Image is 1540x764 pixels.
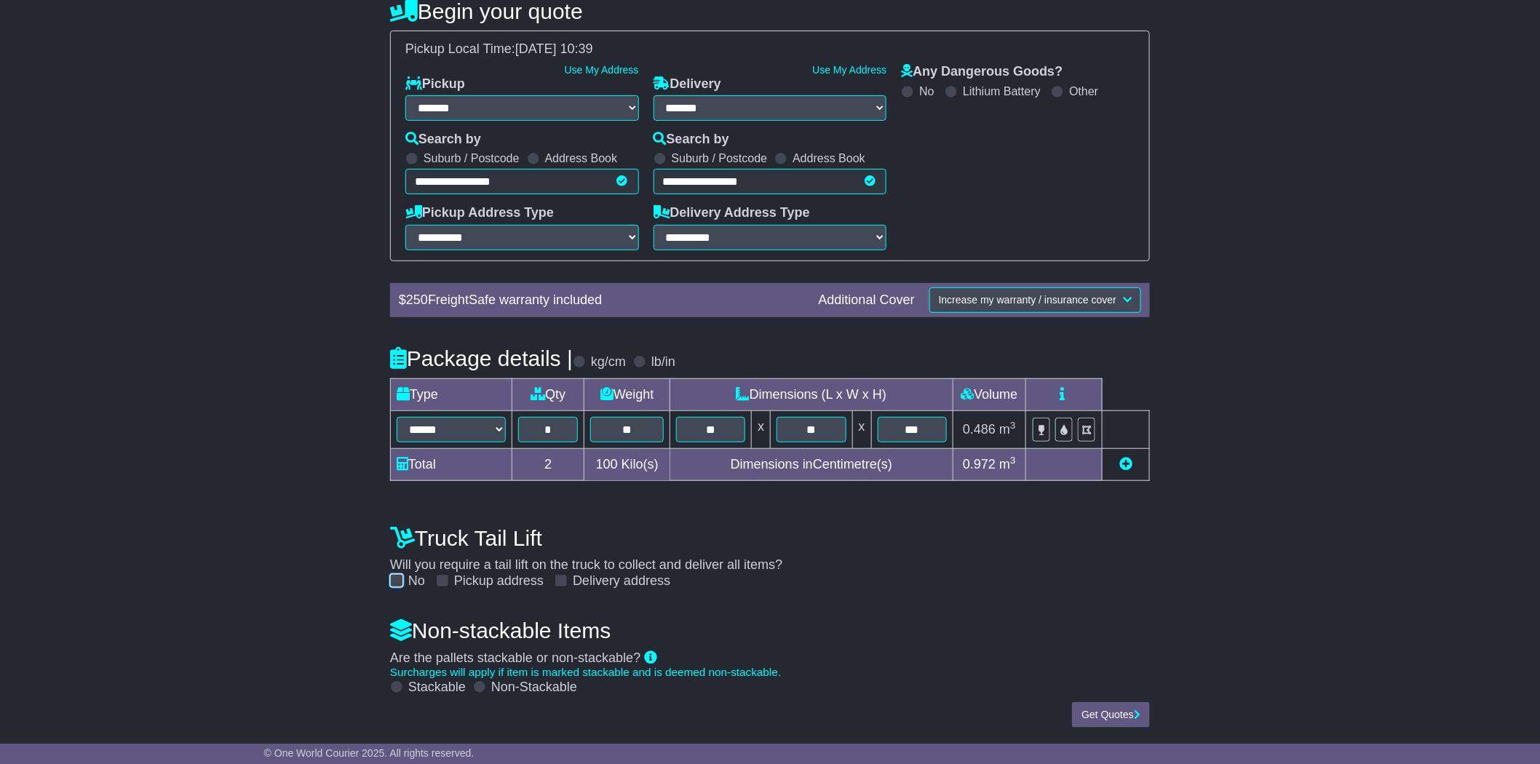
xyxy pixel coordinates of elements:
label: Lithium Battery [963,84,1041,98]
label: Address Book [793,151,865,165]
label: Delivery [654,76,721,92]
td: x [752,410,771,448]
label: Suburb / Postcode [672,151,768,165]
span: Increase my warranty / insurance cover [939,294,1116,306]
a: Add new item [1119,457,1132,471]
label: Suburb / Postcode [424,151,520,165]
div: Surcharges will apply if item is marked stackable and is deemed non-stackable. [390,666,1150,679]
a: Use My Address [565,64,639,76]
label: Pickup address [454,573,544,589]
sup: 3 [1010,420,1016,431]
label: No [919,84,934,98]
label: Non-Stackable [491,680,577,696]
label: Delivery Address Type [654,205,810,221]
td: Qty [512,378,584,410]
span: Are the pallets stackable or non-stackable? [390,650,640,665]
h4: Package details | [390,346,573,370]
button: Increase my warranty / insurance cover [929,287,1141,313]
label: Other [1069,84,1098,98]
td: Dimensions in Centimetre(s) [670,449,953,481]
label: Any Dangerous Goods? [901,64,1063,80]
h4: Truck Tail Lift [390,526,1150,550]
td: Type [391,378,512,410]
span: 100 [596,457,618,471]
button: Get Quotes [1072,702,1150,728]
label: Pickup [405,76,465,92]
td: Total [391,449,512,481]
label: Stackable [408,680,466,696]
span: 0.972 [963,457,996,471]
label: Pickup Address Type [405,205,554,221]
td: 2 [512,449,584,481]
td: Weight [584,378,670,410]
sup: 3 [1010,455,1016,466]
label: kg/cm [591,354,626,370]
td: Kilo(s) [584,449,670,481]
label: Delivery address [573,573,670,589]
span: [DATE] 10:39 [515,41,593,56]
td: Dimensions (L x W x H) [670,378,953,410]
span: 250 [406,293,428,307]
label: Address Book [545,151,618,165]
div: Additional Cover [811,293,922,309]
h4: Non-stackable Items [390,618,1150,642]
label: Search by [654,132,729,148]
span: m [999,457,1016,471]
span: © One World Courier 2025. All rights reserved. [264,747,475,759]
div: Will you require a tail lift on the truck to collect and deliver all items? [383,518,1157,589]
div: $ FreightSafe warranty included [392,293,811,309]
a: Use My Address [812,64,886,76]
label: Search by [405,132,481,148]
td: x [852,410,871,448]
label: lb/in [651,354,675,370]
td: Volume [953,378,1025,410]
div: Pickup Local Time: [398,41,1142,57]
label: No [408,573,425,589]
span: 0.486 [963,422,996,437]
span: m [999,422,1016,437]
